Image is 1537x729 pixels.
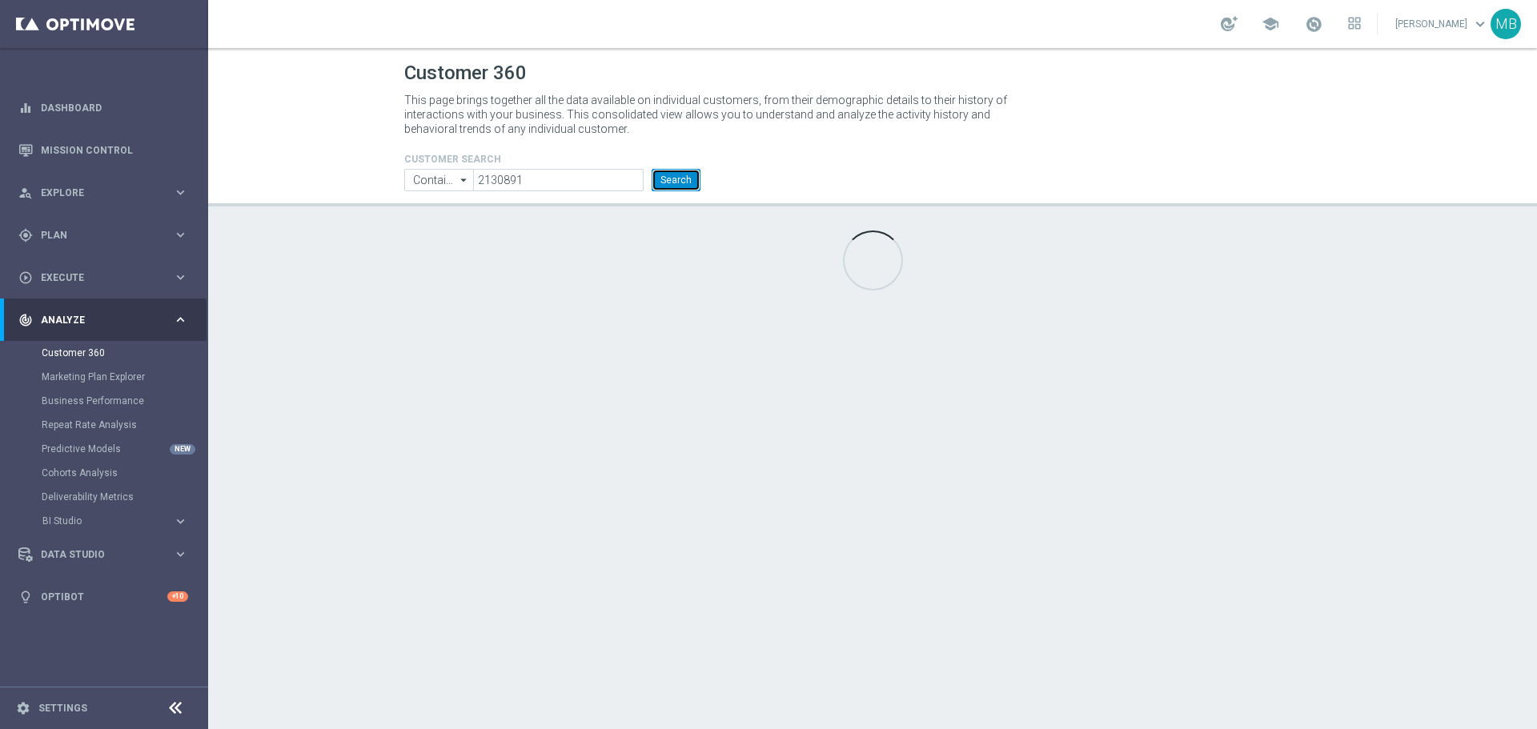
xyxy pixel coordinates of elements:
button: Search [652,169,700,191]
span: Explore [41,188,173,198]
i: keyboard_arrow_right [173,547,188,562]
div: Customer 360 [42,341,207,365]
span: BI Studio [42,516,157,526]
a: Optibot [41,575,167,618]
div: Optibot [18,575,188,618]
a: Predictive Models [42,443,167,455]
div: Mission Control [18,129,188,171]
i: keyboard_arrow_right [173,227,188,242]
div: Dashboard [18,86,188,129]
a: [PERSON_NAME]keyboard_arrow_down [1394,12,1491,36]
a: Customer 360 [42,346,167,359]
h4: CUSTOMER SEARCH [404,154,700,165]
div: Data Studio [18,547,173,562]
div: MB [1491,9,1521,39]
h1: Customer 360 [404,62,1341,85]
i: equalizer [18,101,33,115]
a: Mission Control [41,129,188,171]
div: Business Performance [42,389,207,413]
button: BI Studio keyboard_arrow_right [42,515,189,527]
i: keyboard_arrow_right [173,270,188,285]
div: +10 [167,591,188,602]
div: Execute [18,270,173,285]
a: Cohorts Analysis [42,467,167,479]
input: Enter CID, Email, name or phone [473,169,644,191]
button: gps_fixed Plan keyboard_arrow_right [18,229,189,242]
div: Plan [18,228,173,242]
span: Plan [41,230,173,240]
i: keyboard_arrow_right [173,312,188,327]
div: Explore [18,186,173,200]
button: play_circle_outline Execute keyboard_arrow_right [18,271,189,284]
button: Data Studio keyboard_arrow_right [18,548,189,561]
div: Analyze [18,313,173,327]
button: person_search Explore keyboard_arrow_right [18,186,189,199]
i: arrow_drop_down [456,170,472,190]
button: lightbulb Optibot +10 [18,591,189,603]
a: Business Performance [42,395,167,407]
div: BI Studio [42,516,173,526]
div: Marketing Plan Explorer [42,365,207,389]
button: track_changes Analyze keyboard_arrow_right [18,314,189,326]
div: Repeat Rate Analysis [42,413,207,437]
a: Settings [38,703,87,713]
span: Analyze [41,315,173,325]
i: settings [16,701,30,715]
a: Dashboard [41,86,188,129]
div: NEW [170,444,195,455]
span: Execute [41,273,173,282]
p: This page brings together all the data available on individual customers, from their demographic ... [404,93,1021,136]
a: Repeat Rate Analysis [42,419,167,431]
a: Deliverability Metrics [42,491,167,503]
span: school [1262,15,1279,33]
button: equalizer Dashboard [18,102,189,114]
div: Cohorts Analysis [42,461,207,485]
i: play_circle_outline [18,270,33,285]
i: keyboard_arrow_right [173,514,188,529]
div: Deliverability Metrics [42,485,207,509]
i: person_search [18,186,33,200]
input: Contains [404,169,473,191]
i: gps_fixed [18,228,33,242]
div: BI Studio [42,509,207,533]
a: Marketing Plan Explorer [42,371,167,383]
i: track_changes [18,313,33,327]
span: keyboard_arrow_down [1471,15,1489,33]
span: Data Studio [41,550,173,559]
div: Predictive Models [42,437,207,461]
i: keyboard_arrow_right [173,185,188,200]
button: Mission Control [18,144,189,157]
i: lightbulb [18,590,33,604]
